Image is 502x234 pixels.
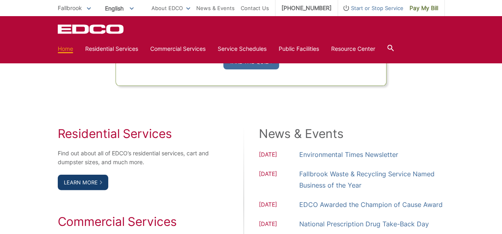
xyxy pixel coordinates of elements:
span: [DATE] [259,150,299,160]
span: English [99,2,140,15]
p: Find out about all of EDCO’s residential services, cart and dumpster sizes, and much more. [58,149,210,167]
h2: News & Events [259,126,445,141]
a: National Prescription Drug Take-Back Day [299,218,429,230]
a: News & Events [196,4,235,13]
span: Fallbrook [58,4,82,11]
a: About EDCO [151,4,190,13]
a: Commercial Services [150,44,206,53]
a: Resource Center [331,44,375,53]
a: Home [58,44,73,53]
a: EDCD logo. Return to the homepage. [58,24,125,34]
a: Contact Us [241,4,269,13]
a: EDCO Awarded the Champion of Cause Award [299,199,443,210]
a: Fallbrook Waste & Recycling Service Named Business of the Year [299,168,445,191]
h2: Residential Services [58,126,210,141]
a: Service Schedules [218,44,267,53]
a: Environmental Times Newsletter [299,149,398,160]
h2: Commercial Services [58,214,210,229]
a: Public Facilities [279,44,319,53]
span: [DATE] [259,200,299,210]
span: [DATE] [259,219,299,230]
a: Residential Services [85,44,138,53]
a: Learn More [58,175,108,190]
span: [DATE] [259,169,299,191]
